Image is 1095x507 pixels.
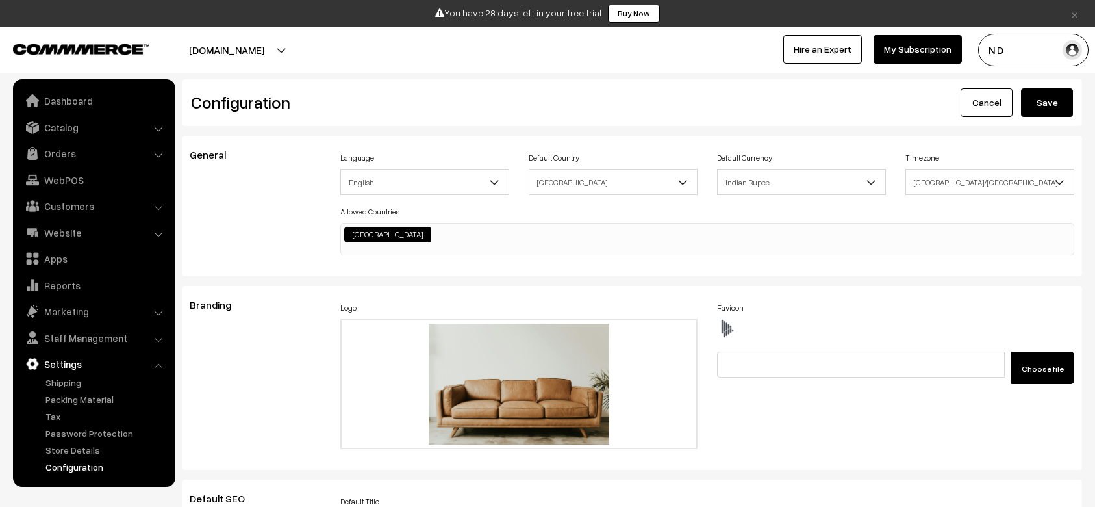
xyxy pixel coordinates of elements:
h2: Configuration [191,92,622,112]
a: Customers [16,194,171,218]
button: N D [978,34,1089,66]
li: India [344,227,431,242]
a: Orders [16,142,171,165]
label: Timezone [905,152,939,164]
span: English [341,171,509,194]
a: Website [16,221,171,244]
a: WebPOS [16,168,171,192]
a: Apps [16,247,171,270]
label: Language [340,152,374,164]
a: Hire an Expert [783,35,862,64]
button: Save [1021,88,1073,117]
label: Allowed Countries [340,206,399,218]
img: user [1063,40,1082,60]
label: Logo [340,302,357,314]
span: India [529,171,697,194]
a: Password Protection [42,426,171,440]
a: Dashboard [16,89,171,112]
span: Asia/Kolkata [906,171,1074,194]
a: Staff Management [16,326,171,350]
a: × [1066,6,1083,21]
a: Catalog [16,116,171,139]
a: Shipping [42,376,171,389]
a: Store Details [42,443,171,457]
span: General [190,148,242,161]
a: Reports [16,274,171,297]
a: My Subscription [874,35,962,64]
span: English [340,169,509,195]
span: Default SEO [190,492,260,505]
img: COMMMERCE [13,44,149,54]
span: Indian Rupee [717,169,886,195]
a: Tax [42,409,171,423]
span: India [529,169,698,195]
label: Favicon [717,302,744,314]
a: Settings [16,352,171,376]
span: Indian Rupee [718,171,885,194]
span: Asia/Kolkata [905,169,1074,195]
a: Configuration [42,460,171,474]
img: favicon.ico [717,319,736,339]
label: Default Currency [717,152,772,164]
a: Cancel [961,88,1013,117]
span: Branding [190,298,247,311]
button: [DOMAIN_NAME] [144,34,310,66]
a: Marketing [16,300,171,323]
label: Default Country [529,152,579,164]
span: Choose file [1022,364,1064,374]
div: You have 28 days left in your free trial [5,5,1090,23]
a: Packing Material [42,393,171,406]
a: COMMMERCE [13,40,127,56]
a: Buy Now [608,5,660,23]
